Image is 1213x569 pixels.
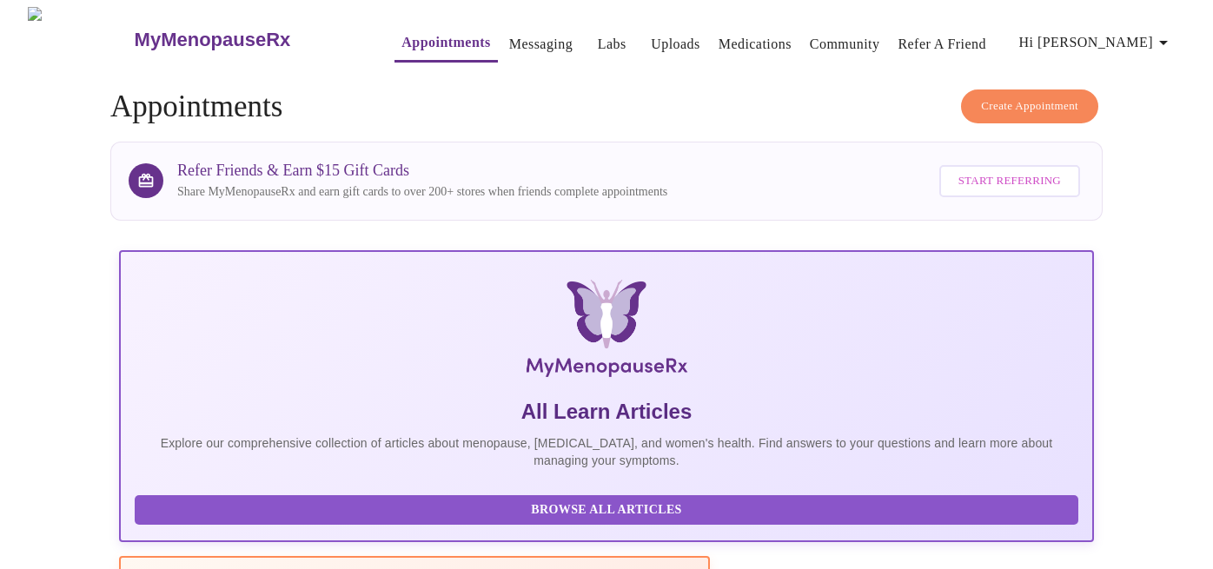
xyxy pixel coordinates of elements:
[719,32,792,56] a: Medications
[803,27,887,62] button: Community
[282,280,932,384] img: MyMenopauseRx Logo
[135,398,1078,426] h5: All Learn Articles
[135,501,1083,516] a: Browse All Articles
[509,32,573,56] a: Messaging
[152,500,1061,521] span: Browse All Articles
[961,89,1098,123] button: Create Appointment
[651,32,700,56] a: Uploads
[898,32,986,56] a: Refer a Friend
[401,30,490,55] a: Appointments
[981,96,1078,116] span: Create Appointment
[177,162,667,180] h3: Refer Friends & Earn $15 Gift Cards
[394,25,497,63] button: Appointments
[644,27,707,62] button: Uploads
[712,27,799,62] button: Medications
[958,171,1061,191] span: Start Referring
[135,495,1078,526] button: Browse All Articles
[939,165,1080,197] button: Start Referring
[891,27,993,62] button: Refer a Friend
[935,156,1084,206] a: Start Referring
[810,32,880,56] a: Community
[28,7,132,72] img: MyMenopauseRx Logo
[110,89,1103,124] h4: Appointments
[1012,25,1181,60] button: Hi [PERSON_NAME]
[502,27,580,62] button: Messaging
[135,434,1078,469] p: Explore our comprehensive collection of articles about menopause, [MEDICAL_DATA], and women's hea...
[1019,30,1174,55] span: Hi [PERSON_NAME]
[177,183,667,201] p: Share MyMenopauseRx and earn gift cards to over 200+ stores when friends complete appointments
[584,27,640,62] button: Labs
[132,10,360,70] a: MyMenopauseRx
[598,32,626,56] a: Labs
[135,29,291,51] h3: MyMenopauseRx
